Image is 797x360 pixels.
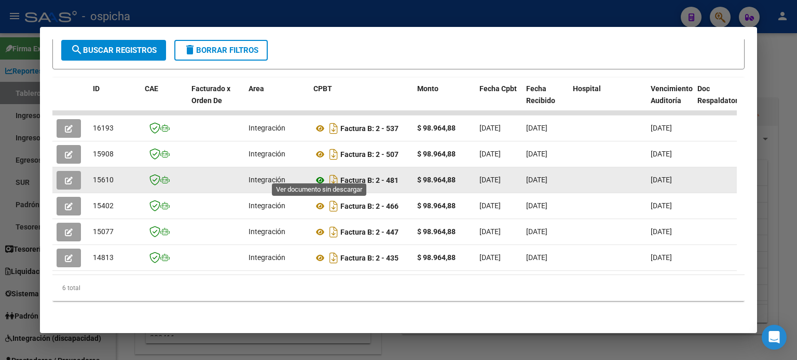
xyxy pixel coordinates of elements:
[526,201,547,210] span: [DATE]
[249,253,285,262] span: Integración
[479,227,501,236] span: [DATE]
[526,124,547,132] span: [DATE]
[174,40,268,61] button: Borrar Filtros
[526,227,547,236] span: [DATE]
[309,78,413,123] datatable-header-cell: CPBT
[191,84,230,105] span: Facturado x Orden De
[340,228,398,236] strong: Factura B: 2 - 447
[526,253,547,262] span: [DATE]
[340,176,398,184] strong: Factura B: 2 - 481
[141,78,187,123] datatable-header-cell: CAE
[327,146,340,163] i: Descargar documento
[340,254,398,262] strong: Factura B: 2 - 435
[340,124,398,133] strong: Factura B: 2 - 537
[52,275,745,301] div: 6 total
[249,227,285,236] span: Integración
[693,78,755,123] datatable-header-cell: Doc Respaldatoria
[413,78,475,123] datatable-header-cell: Monto
[479,201,501,210] span: [DATE]
[479,84,517,93] span: Fecha Cpbt
[526,84,555,105] span: Fecha Recibido
[651,253,672,262] span: [DATE]
[697,84,744,105] span: Doc Respaldatoria
[340,150,398,159] strong: Factura B: 2 - 507
[479,124,501,132] span: [DATE]
[327,198,340,214] i: Descargar documento
[327,250,340,266] i: Descargar documento
[526,150,547,158] span: [DATE]
[249,84,264,93] span: Area
[475,78,522,123] datatable-header-cell: Fecha Cpbt
[184,46,258,55] span: Borrar Filtros
[93,227,114,236] span: 15077
[417,176,456,184] strong: $ 98.964,88
[479,176,501,184] span: [DATE]
[93,150,114,158] span: 15908
[89,78,141,123] datatable-header-cell: ID
[651,201,672,210] span: [DATE]
[762,325,787,350] div: Open Intercom Messenger
[651,84,693,105] span: Vencimiento Auditoría
[145,84,158,93] span: CAE
[647,78,693,123] datatable-header-cell: Vencimiento Auditoría
[61,40,166,61] button: Buscar Registros
[244,78,309,123] datatable-header-cell: Area
[417,227,456,236] strong: $ 98.964,88
[93,201,114,210] span: 15402
[327,224,340,240] i: Descargar documento
[417,201,456,210] strong: $ 98.964,88
[71,44,83,56] mat-icon: search
[93,253,114,262] span: 14813
[327,120,340,137] i: Descargar documento
[417,253,456,262] strong: $ 98.964,88
[417,84,438,93] span: Monto
[479,150,501,158] span: [DATE]
[249,176,285,184] span: Integración
[249,201,285,210] span: Integración
[249,124,285,132] span: Integración
[93,124,114,132] span: 16193
[651,176,672,184] span: [DATE]
[526,176,547,184] span: [DATE]
[479,253,501,262] span: [DATE]
[569,78,647,123] datatable-header-cell: Hospital
[573,84,601,93] span: Hospital
[651,150,672,158] span: [DATE]
[327,172,340,189] i: Descargar documento
[340,202,398,210] strong: Factura B: 2 - 466
[93,84,100,93] span: ID
[651,124,672,132] span: [DATE]
[249,150,285,158] span: Integración
[651,227,672,236] span: [DATE]
[184,44,196,56] mat-icon: delete
[93,176,114,184] span: 15610
[71,46,157,55] span: Buscar Registros
[417,150,456,158] strong: $ 98.964,88
[187,78,244,123] datatable-header-cell: Facturado x Orden De
[522,78,569,123] datatable-header-cell: Fecha Recibido
[417,124,456,132] strong: $ 98.964,88
[313,84,332,93] span: CPBT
